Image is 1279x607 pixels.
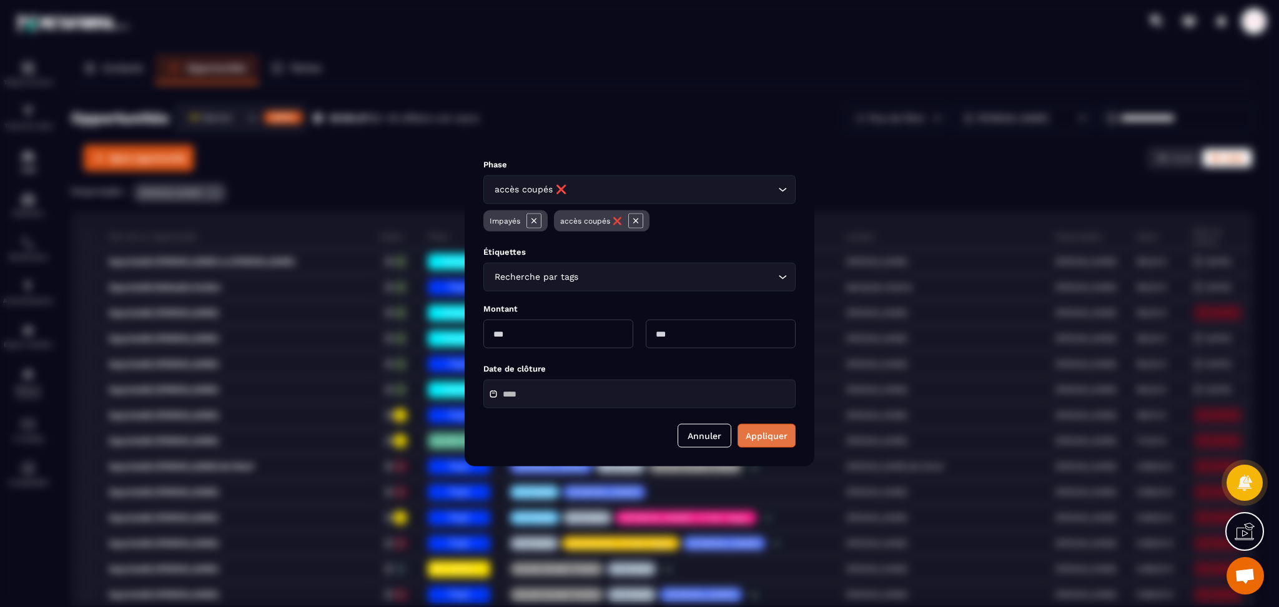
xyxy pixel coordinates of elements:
[678,424,731,448] button: Annuler
[491,183,569,197] span: accès coupés ❌
[490,217,520,225] p: Impayés
[483,160,796,169] p: Phase
[483,175,796,204] div: Search for option
[483,364,796,373] p: Date de clôture
[483,247,796,257] p: Étiquettes
[581,270,775,284] input: Search for option
[569,183,775,197] input: Search for option
[738,424,796,448] button: Appliquer
[483,304,796,313] p: Montant
[491,270,581,284] span: Recherche par tags
[483,263,796,292] div: Search for option
[1227,557,1264,595] a: Ouvrir le chat
[560,217,622,225] p: accès coupés ❌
